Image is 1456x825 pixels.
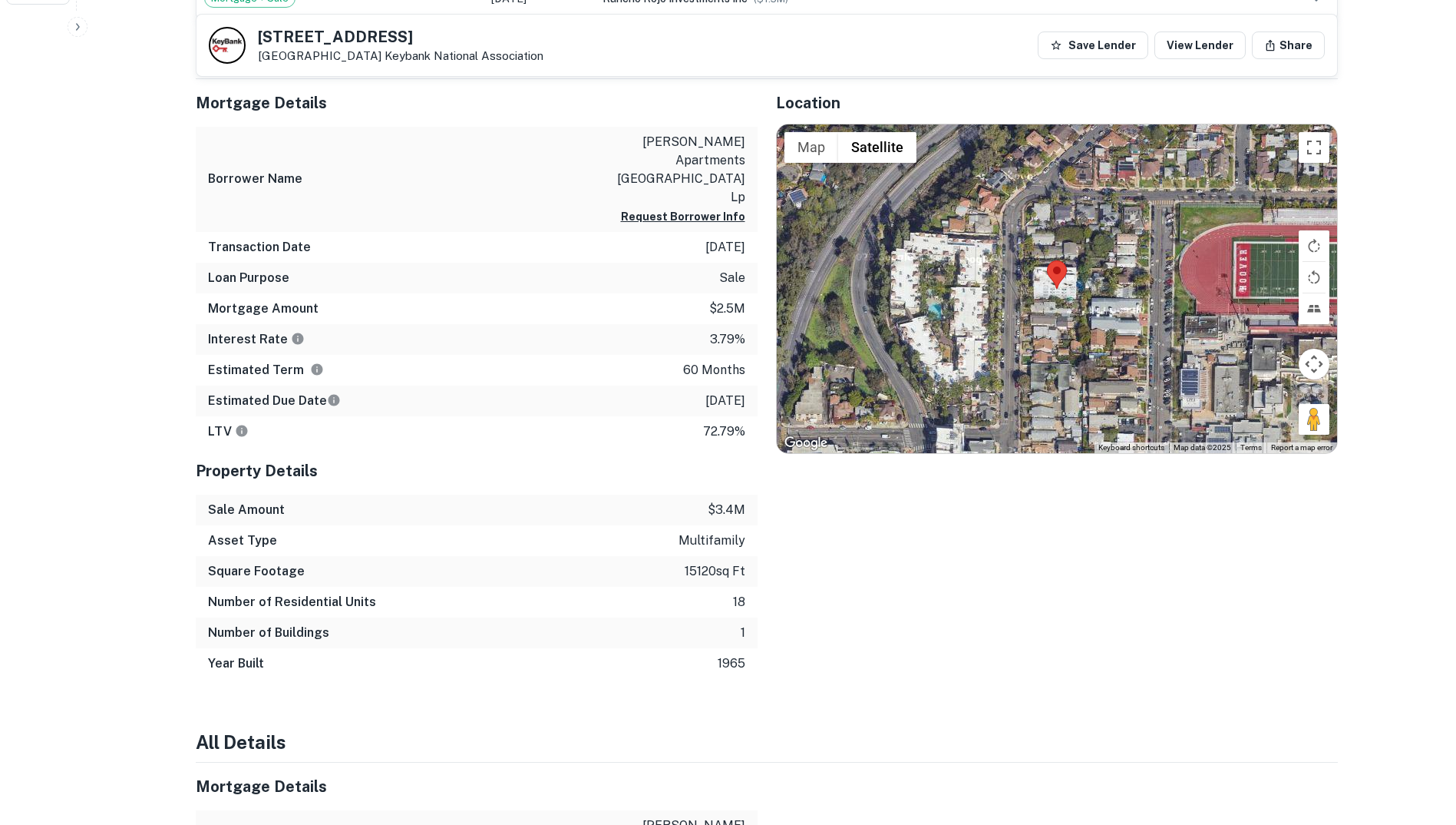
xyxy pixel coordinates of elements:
[741,624,745,642] p: 1
[784,132,838,163] button: Show street map
[258,29,543,45] h5: [STREET_ADDRESS]
[708,501,745,519] p: $3.4m
[1299,293,1329,324] button: Tilt map
[719,269,745,287] p: sale
[208,624,329,642] h6: Number of Buildings
[208,170,302,188] h6: Borrower Name
[208,300,319,318] h6: Mortgage Amount
[733,593,745,611] p: 18
[685,562,745,581] p: 15120 sq ft
[1299,349,1329,379] button: Map camera controls
[196,728,1338,756] h4: All Details
[196,91,758,114] h5: Mortgage Details
[1240,443,1262,452] a: Terms (opens in new tab)
[781,433,831,453] img: Google
[683,361,745,379] p: 60 months
[838,132,916,163] button: Show satellite imagery
[208,422,249,441] h6: LTV
[1299,262,1329,293] button: Rotate map counterclockwise
[1299,230,1329,261] button: Rotate map clockwise
[327,393,341,407] svg: Estimate is based on a standard schedule for this type of loan.
[1098,442,1164,453] button: Keyboard shortcuts
[208,654,264,673] h6: Year Built
[258,49,543,63] p: [GEOGRAPHIC_DATA]
[208,532,277,550] h6: Asset Type
[208,593,376,611] h6: Number of Residential Units
[291,332,305,346] svg: The interest rates displayed on the website are for informational purposes only and may be report...
[607,133,745,207] p: [PERSON_NAME] apartments [GEOGRAPHIC_DATA] lp
[235,424,249,438] svg: LTVs displayed on the website are for informational purposes only and may be reported incorrectly...
[196,775,758,798] h5: Mortgage Details
[1299,132,1329,163] button: Toggle fullscreen view
[208,361,324,379] h6: Estimated Term
[208,269,289,287] h6: Loan Purpose
[208,330,305,349] h6: Interest Rate
[710,330,745,349] p: 3.79%
[310,363,324,376] svg: Term is based on a standard schedule for this type of loan.
[678,532,745,550] p: multifamily
[718,654,745,673] p: 1965
[1154,31,1246,59] a: View Lender
[1299,404,1329,435] button: Drag Pegman onto the map to open Street View
[1174,443,1231,452] span: Map data ©2025
[705,392,745,410] p: [DATE]
[776,91,1338,114] h5: Location
[705,238,745,257] p: [DATE]
[385,49,543,62] a: Keybank National Association
[208,392,341,410] h6: Estimated Due Date
[208,238,311,257] h6: Transaction Date
[781,433,831,453] a: Open this area in Google Maps (opens a new window)
[196,459,758,482] h5: Property Details
[1038,31,1148,59] button: Save Lender
[703,422,745,441] p: 72.79%
[208,501,285,519] h6: Sale Amount
[621,207,745,226] button: Request Borrower Info
[1379,702,1456,776] iframe: Chat Widget
[208,562,305,581] h6: Square Footage
[1271,443,1332,452] a: Report a map error
[709,300,745,318] p: $2.5m
[1252,31,1325,59] button: Share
